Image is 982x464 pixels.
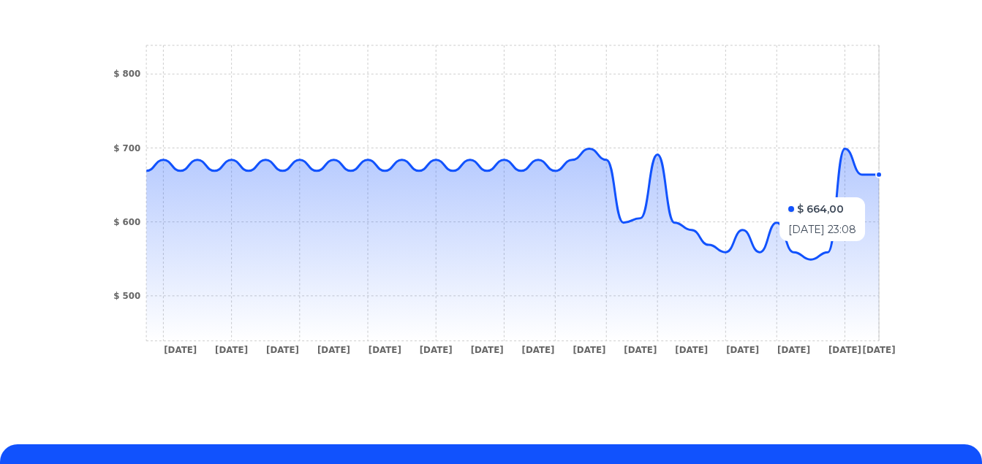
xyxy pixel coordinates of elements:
tspan: [DATE] [420,345,453,355]
tspan: $ 700 [113,143,140,153]
tspan: [DATE] [266,345,299,355]
tspan: [DATE] [164,345,197,355]
tspan: $ 500 [113,291,140,301]
tspan: [DATE] [624,345,657,355]
tspan: [DATE] [675,345,708,355]
tspan: [DATE] [369,345,401,355]
tspan: [DATE] [863,345,896,355]
tspan: [DATE] [726,345,759,355]
tspan: [DATE] [573,345,605,355]
tspan: [DATE] [522,345,555,355]
tspan: [DATE] [215,345,248,355]
tspan: [DATE] [777,345,810,355]
tspan: [DATE] [828,345,861,355]
tspan: $ 800 [113,69,140,79]
tspan: $ 600 [113,217,140,227]
tspan: [DATE] [471,345,504,355]
tspan: [DATE] [317,345,350,355]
